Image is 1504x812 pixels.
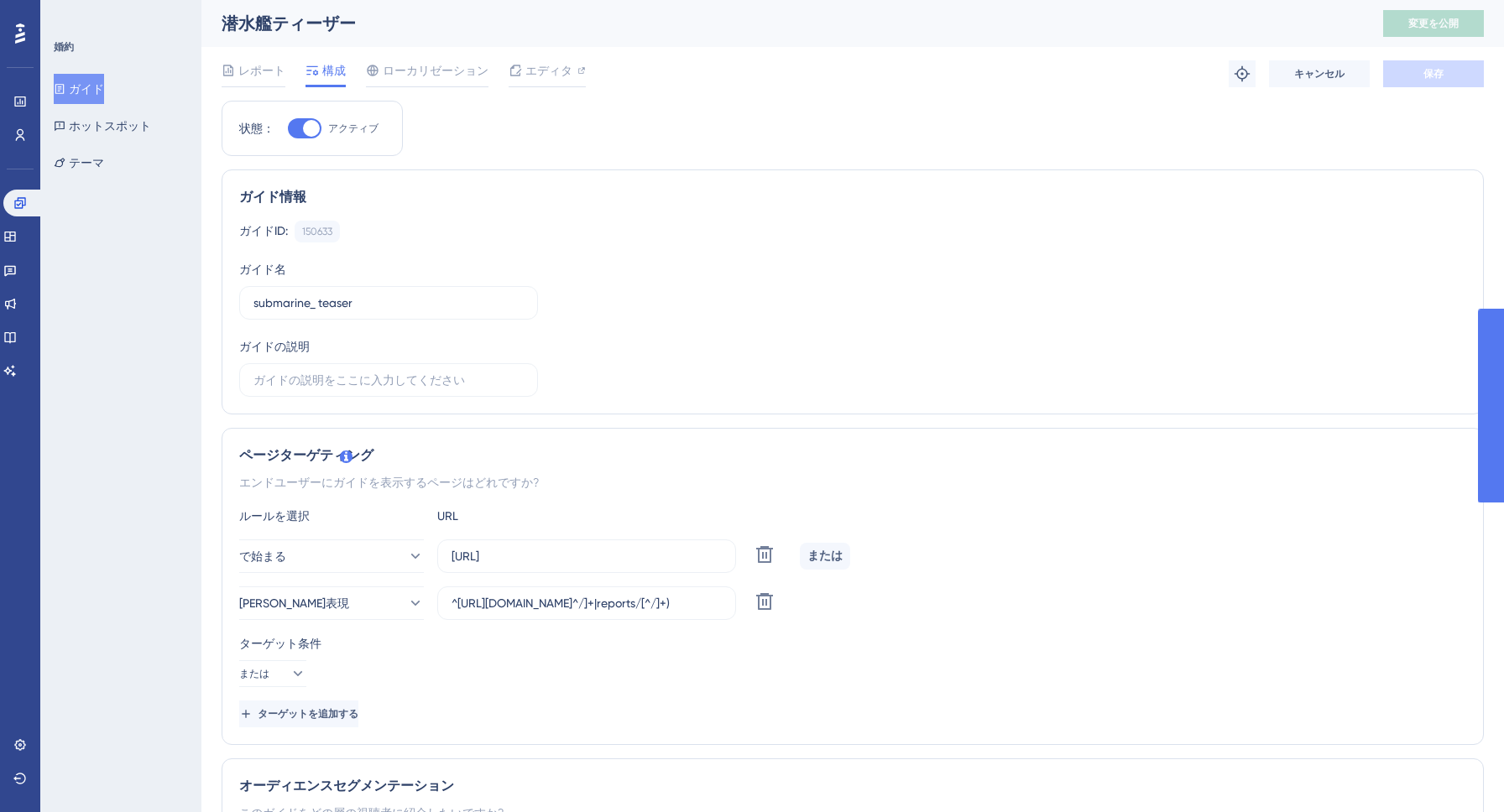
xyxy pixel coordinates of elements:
[1383,10,1484,37] button: 変更を公開
[1269,60,1370,87] button: キャンセル
[239,509,310,523] font: ルールを選択
[222,13,356,34] font: 潜水艦ティーザー
[807,549,843,563] font: または
[69,156,104,169] font: テーマ
[239,637,321,650] font: ターゲット条件
[383,64,488,77] font: ローカリゼーション
[239,340,310,353] font: ガイドの説明
[239,778,454,794] font: オーディエンスセグメンテーション
[238,64,285,77] font: レポート
[54,111,151,141] button: ホットスポット
[239,189,306,205] font: ガイド情報
[437,509,458,523] font: URL
[239,700,358,727] button: ターゲットを追加する
[1408,18,1459,29] font: 変更を公開
[239,447,373,463] font: ページターゲティング
[239,596,349,610] font: [PERSON_NAME]表現
[1423,68,1444,80] font: 保存
[322,64,346,77] font: 構成
[54,148,104,178] button: テーマ
[54,41,74,53] font: 婚約
[239,476,539,489] font: エンドユーザーにガイドを表示するページはどれですか?
[452,547,722,565] input: yourwebsite.com/パス
[239,122,274,135] font: 状態：
[239,660,306,687] button: または
[239,549,286,563] font: で始まる
[1383,60,1484,87] button: 保存
[1433,746,1484,796] iframe: UserGuiding AIアシスタントランチャー
[69,82,104,96] font: ガイド
[69,119,151,133] font: ホットスポット
[525,64,572,77] font: エディタ
[239,263,286,276] font: ガイド名
[253,294,524,312] input: ガイドの名前をここに入力してください
[239,224,288,237] font: ガイドID:
[1294,68,1345,80] font: キャンセル
[452,594,722,612] input: yourwebsite.com/パス
[239,586,424,620] button: [PERSON_NAME]表現
[239,668,269,679] font: または
[253,371,524,389] input: ガイドの説明をここに入力してください
[54,74,104,104] button: ガイド
[239,539,424,573] button: で始まる
[302,226,332,237] font: 150633
[328,122,379,134] font: アクティブ
[258,708,358,720] font: ターゲットを追加する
